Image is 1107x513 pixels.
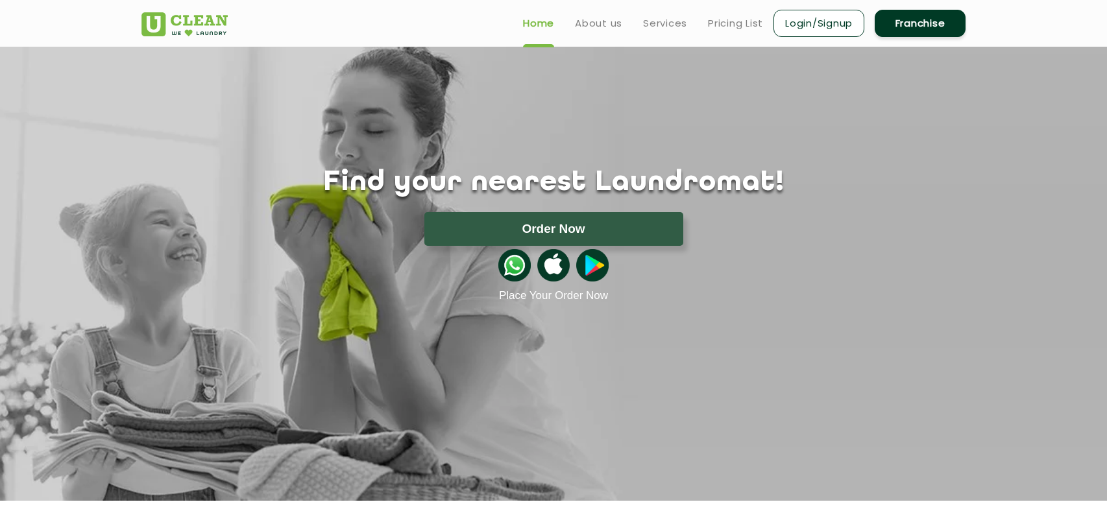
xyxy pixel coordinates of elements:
button: Order Now [424,212,683,246]
img: whatsappicon.png [498,249,531,281]
a: Franchise [875,10,966,37]
a: About us [575,16,622,31]
a: Place Your Order Now [499,289,608,302]
img: playstoreicon.png [576,249,609,281]
h1: Find your nearest Laundromat! [132,167,975,199]
a: Login/Signup [773,10,864,37]
a: Services [643,16,687,31]
img: UClean Laundry and Dry Cleaning [141,12,228,36]
a: Home [523,16,554,31]
img: apple-icon.png [537,249,570,281]
a: Pricing List [708,16,763,31]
